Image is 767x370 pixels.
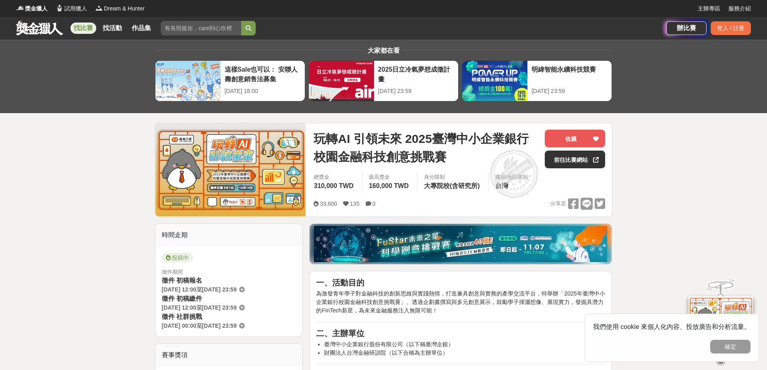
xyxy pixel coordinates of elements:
[95,4,145,13] a: LogoDream & Hunter
[424,173,482,181] div: 身分限制
[372,201,376,207] span: 0
[196,322,202,329] span: 至
[320,201,337,207] span: 33,600
[545,130,605,147] button: 收藏
[710,340,750,353] button: 確定
[225,65,301,83] div: 這樣Sale也可以： 安聯人壽創意銷售法募集
[56,4,64,12] img: Logo
[324,340,605,349] li: 臺灣中小企業銀行股份有限公司（以下稱臺灣企銀）
[350,201,359,207] span: 135
[314,173,356,181] span: 總獎金
[95,4,103,12] img: Logo
[316,329,364,338] strong: 二、主辦單位
[16,4,24,12] img: Logo
[314,182,354,189] span: 310,000 TWD
[462,60,612,101] a: 明緯智能永續科技競賽[DATE] 23:59
[378,65,454,83] div: 2025日立冷氣夢想成徵計畫
[225,87,301,95] div: [DATE] 18:00
[162,277,202,284] span: 徵件 初稿報名
[196,304,202,311] span: 至
[711,21,751,35] div: 登入 / 註冊
[155,60,305,101] a: 這樣Sale也可以： 安聯人壽創意銷售法募集[DATE] 18:00
[162,269,183,275] span: 徵件期間
[316,289,605,315] p: 為激發青年學子對金融科技的創新思維與實踐熱情，打造兼具創意與實務的產學交流平台，特舉辦「2025年臺灣中小企業銀行校園金融科技創意挑戰賽」。透過企劃書撰寫與多元創意展示，鼓勵學子揮灑想像、展現實...
[161,21,241,35] input: 有長照挺你，care到心坎裡！青春出手，拍出照顧 影音徵件活動
[316,278,364,287] strong: 一、活動目的
[593,323,750,330] span: 我們使用 cookie 來個人化內容、投放廣告和分析流量。
[196,286,202,293] span: 至
[155,224,303,246] div: 時間走期
[162,304,196,311] span: [DATE] 12:00
[531,65,608,83] div: 明緯智能永續科技競賽
[56,4,87,13] a: Logo試用獵人
[155,344,303,366] div: 賽事獎項
[688,296,753,350] img: d2146d9a-e6f6-4337-9592-8cefde37ba6b.png
[366,47,402,54] span: 大家都在看
[308,60,459,101] a: 2025日立冷氣夢想成徵計畫[DATE] 23:59
[698,4,720,13] a: 主辦專區
[25,4,48,13] span: 獎金獵人
[104,4,145,13] span: Dream & Hunter
[202,304,237,311] span: [DATE] 23:59
[99,23,125,34] a: 找活動
[162,286,196,293] span: [DATE] 12:00
[155,123,306,216] img: Cover Image
[369,173,411,181] span: 最高獎金
[162,313,202,320] span: 徵件 社群挑戰
[666,21,707,35] a: 辦比賽
[128,23,154,34] a: 作品集
[16,4,48,13] a: Logo獎金獵人
[162,295,202,302] span: 徵件 初稿繳件
[424,182,480,189] span: 大專院校(含研究所)
[369,182,409,189] span: 160,000 TWD
[545,151,605,168] a: 前往比賽網站
[550,198,566,210] span: 分享至
[162,253,193,263] span: 投稿中
[202,322,237,329] span: [DATE] 23:59
[531,87,608,95] div: [DATE] 23:59
[70,23,96,34] a: 找比賽
[728,4,751,13] a: 服務介紹
[64,4,87,13] span: 試用獵人
[314,226,607,262] img: d40c9272-0343-4c18-9a81-6198b9b9e0f4.jpg
[324,349,605,357] li: 財團法人台灣金融研訓院（以下合稱為主辦單位）
[202,286,237,293] span: [DATE] 23:59
[162,322,196,329] span: [DATE] 00:00
[314,130,538,166] span: 玩轉AI 引領未來 2025臺灣中小企業銀行校園金融科技創意挑戰賽
[378,87,454,95] div: [DATE] 23:59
